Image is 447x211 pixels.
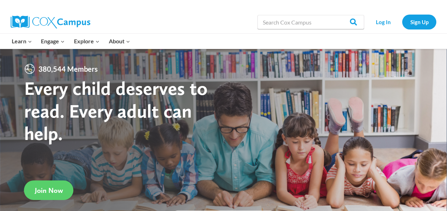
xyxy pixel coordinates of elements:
[109,37,130,46] span: About
[74,37,100,46] span: Explore
[24,77,208,145] strong: Every child deserves to read. Every adult can help.
[368,15,436,29] nav: Secondary Navigation
[12,37,32,46] span: Learn
[368,15,399,29] a: Log In
[7,34,134,49] nav: Primary Navigation
[11,16,90,28] img: Cox Campus
[41,37,65,46] span: Engage
[35,186,63,195] span: Join Now
[257,15,364,29] input: Search Cox Campus
[402,15,436,29] a: Sign Up
[36,63,101,75] span: 380,544 Members
[24,180,74,200] a: Join Now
